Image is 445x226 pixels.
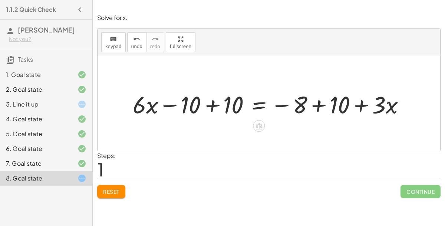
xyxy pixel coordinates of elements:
i: Task finished and correct. [78,129,86,138]
div: Apply the same math to both sides of the equation [253,120,265,132]
div: 8. Goal state [6,174,66,183]
button: Reset [97,185,125,198]
span: Tasks [18,55,33,63]
label: Steps: [97,152,116,159]
span: [PERSON_NAME] [18,26,75,34]
span: redo [150,44,160,49]
span: keypad [105,44,122,49]
div: 4. Goal state [6,115,66,124]
i: undo [133,35,140,44]
div: 2. Goal state [6,85,66,94]
i: Task started. [78,174,86,183]
i: Task finished and correct. [78,159,86,168]
div: 6. Goal state [6,144,66,153]
div: 1. Goal state [6,70,66,79]
h4: 1.1.2 Quick Check [6,5,56,14]
button: undoundo [127,32,146,52]
span: 1 [97,158,104,181]
i: Task finished and correct. [78,144,86,153]
div: 7. Goal state [6,159,66,168]
button: fullscreen [166,32,195,52]
i: keyboard [110,35,117,44]
p: Solve for x. [97,14,441,22]
i: redo [152,35,159,44]
div: Not you? [9,36,86,43]
span: undo [131,44,142,49]
button: redoredo [146,32,164,52]
i: Task finished and correct. [78,85,86,94]
button: keyboardkeypad [101,32,126,52]
i: Task finished and correct. [78,115,86,124]
div: 5. Goal state [6,129,66,138]
i: Task finished and correct. [78,70,86,79]
i: Task started. [78,100,86,109]
span: Reset [103,188,119,195]
div: 3. Line it up [6,100,66,109]
span: fullscreen [170,44,191,49]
